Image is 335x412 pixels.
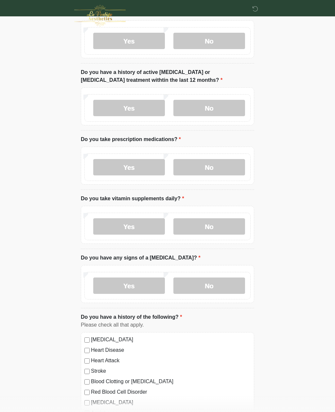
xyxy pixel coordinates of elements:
label: Stroke [91,367,251,375]
input: Blood Clotting or [MEDICAL_DATA] [84,379,90,385]
label: [MEDICAL_DATA] [91,336,251,344]
label: No [173,33,245,49]
input: Stroke [84,369,90,374]
label: Do you have a history of the following? [81,313,182,321]
label: Yes [93,278,165,294]
input: Heart Disease [84,348,90,353]
label: Yes [93,100,165,116]
label: Yes [93,33,165,49]
input: Red Blood Cell Disorder [84,390,90,395]
label: No [173,159,245,175]
label: No [173,218,245,235]
label: Blood Clotting or [MEDICAL_DATA] [91,378,251,385]
label: No [173,100,245,116]
label: Yes [93,218,165,235]
input: [MEDICAL_DATA] [84,337,90,343]
div: Please check all that apply. [81,321,254,329]
img: Le Vestige Aesthetics Logo [74,5,126,27]
label: Do you have a history of active [MEDICAL_DATA] or [MEDICAL_DATA] treatment withtin the last 12 mo... [81,68,254,84]
label: Yes [93,159,165,175]
label: Heart Disease [91,346,251,354]
label: Do you take vitamin supplements daily? [81,195,184,203]
label: Do you have any signs of a [MEDICAL_DATA]? [81,254,201,262]
input: [MEDICAL_DATA] [84,400,90,405]
label: Do you take prescription medications? [81,135,181,143]
label: Red Blood Cell Disorder [91,388,251,396]
label: No [173,278,245,294]
label: Heart Attack [91,357,251,365]
input: Heart Attack [84,358,90,364]
label: [MEDICAL_DATA] [91,399,251,406]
